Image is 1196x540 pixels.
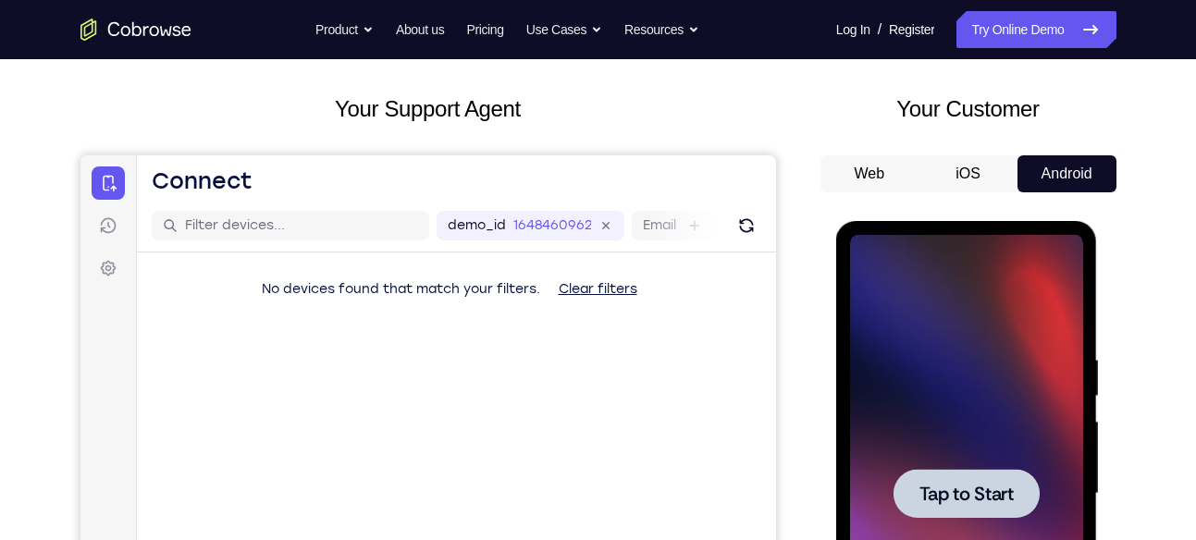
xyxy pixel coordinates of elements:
button: Android [1017,155,1116,192]
h2: Your Support Agent [80,92,776,126]
button: Use Cases [526,11,602,48]
button: Tap to Start [57,248,203,297]
button: Web [820,155,919,192]
span: / [878,18,882,41]
button: iOS [919,155,1017,192]
a: Pricing [466,11,503,48]
h2: Your Customer [820,92,1116,126]
button: Product [315,11,374,48]
a: Register [889,11,934,48]
a: About us [396,11,444,48]
a: Go to the home page [80,18,191,41]
a: Try Online Demo [956,11,1116,48]
a: Log In [836,11,870,48]
span: Tap to Start [83,264,178,282]
button: Resources [624,11,699,48]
